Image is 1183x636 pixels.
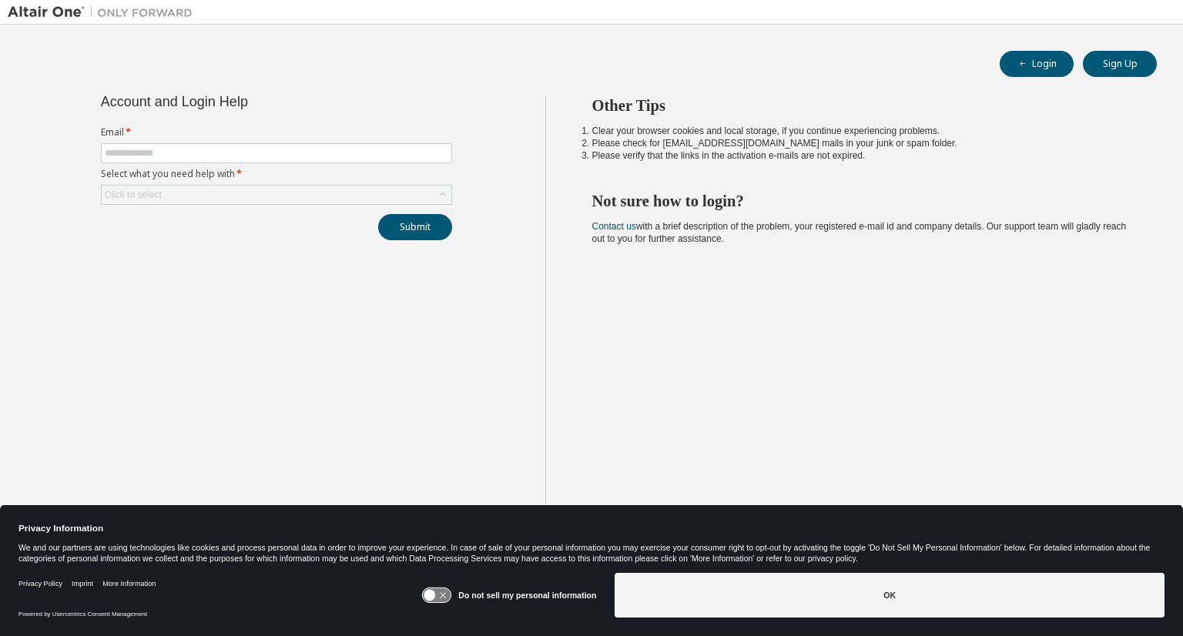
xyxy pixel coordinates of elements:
[101,95,382,108] div: Account and Login Help
[1000,51,1074,77] button: Login
[101,168,452,180] label: Select what you need help with
[592,125,1130,137] li: Clear your browser cookies and local storage, if you continue experiencing problems.
[592,221,1127,244] span: with a brief description of the problem, your registered e-mail id and company details. Our suppo...
[592,137,1130,149] li: Please check for [EMAIL_ADDRESS][DOMAIN_NAME] mails in your junk or spam folder.
[592,221,636,232] a: Contact us
[105,189,162,201] div: Click to select
[101,126,452,139] label: Email
[1083,51,1157,77] button: Sign Up
[378,214,452,240] button: Submit
[592,191,1130,211] h2: Not sure how to login?
[592,95,1130,115] h2: Other Tips
[592,149,1130,162] li: Please verify that the links in the activation e-mails are not expired.
[8,5,200,20] img: Altair One
[102,186,451,204] div: Click to select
